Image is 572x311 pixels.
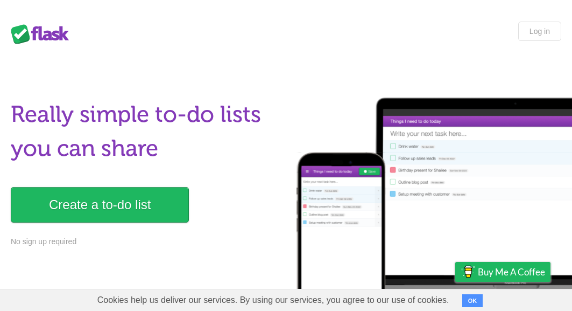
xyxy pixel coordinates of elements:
p: No sign up required [11,236,280,247]
span: Buy me a coffee [478,262,545,281]
div: Flask Lists [11,24,75,44]
a: Log in [518,22,561,41]
span: Cookies help us deliver our services. By using our services, you agree to our use of cookies. [87,289,460,311]
a: Buy me a coffee [455,262,550,282]
a: Create a to-do list [11,187,189,223]
button: OK [462,294,483,307]
img: Buy me a coffee [461,262,475,281]
h1: Really simple to-do lists you can share [11,98,280,165]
